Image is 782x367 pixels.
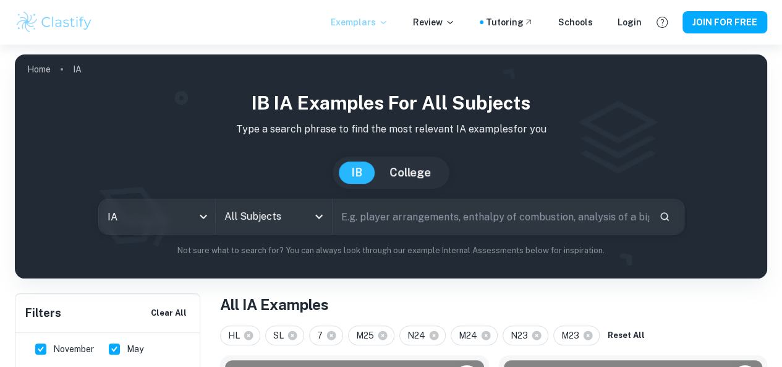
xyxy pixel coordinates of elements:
span: M24 [459,329,483,342]
span: 7 [317,329,328,342]
div: 7 [309,326,343,345]
h1: All IA Examples [220,293,767,316]
p: Exemplars [331,15,388,29]
button: Search [654,206,675,227]
button: Help and Feedback [652,12,673,33]
h6: Filters [25,304,61,322]
p: Type a search phrase to find the most relevant IA examples for you [25,122,757,137]
img: Clastify logo [15,10,93,35]
a: Tutoring [486,15,533,29]
div: IA [99,199,215,234]
div: HL [220,326,260,345]
img: profile cover [15,54,767,278]
span: N23 [511,329,533,342]
span: SL [273,329,289,342]
span: N24 [407,329,431,342]
a: Login [618,15,642,29]
button: IB [339,162,375,184]
p: Not sure what to search for? You can always look through our example Internal Assessments below f... [25,244,757,257]
div: N24 [399,326,446,345]
button: Clear All [148,304,190,322]
p: IA [73,63,82,76]
div: N23 [503,326,548,345]
div: SL [265,326,304,345]
span: M25 [356,329,380,342]
p: Review [413,15,455,29]
a: Schools [558,15,593,29]
h1: IB IA examples for all subjects [25,89,757,117]
button: Open [310,208,328,225]
button: Reset All [605,326,648,345]
input: E.g. player arrangements, enthalpy of combustion, analysis of a big city... [333,199,649,234]
div: M23 [553,326,600,345]
span: November [53,342,94,356]
span: May [127,342,143,356]
span: M23 [561,329,585,342]
button: JOIN FOR FREE [682,11,767,33]
span: HL [228,329,245,342]
div: M24 [451,326,498,345]
button: College [377,162,443,184]
a: Home [27,61,51,78]
div: M25 [348,326,394,345]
